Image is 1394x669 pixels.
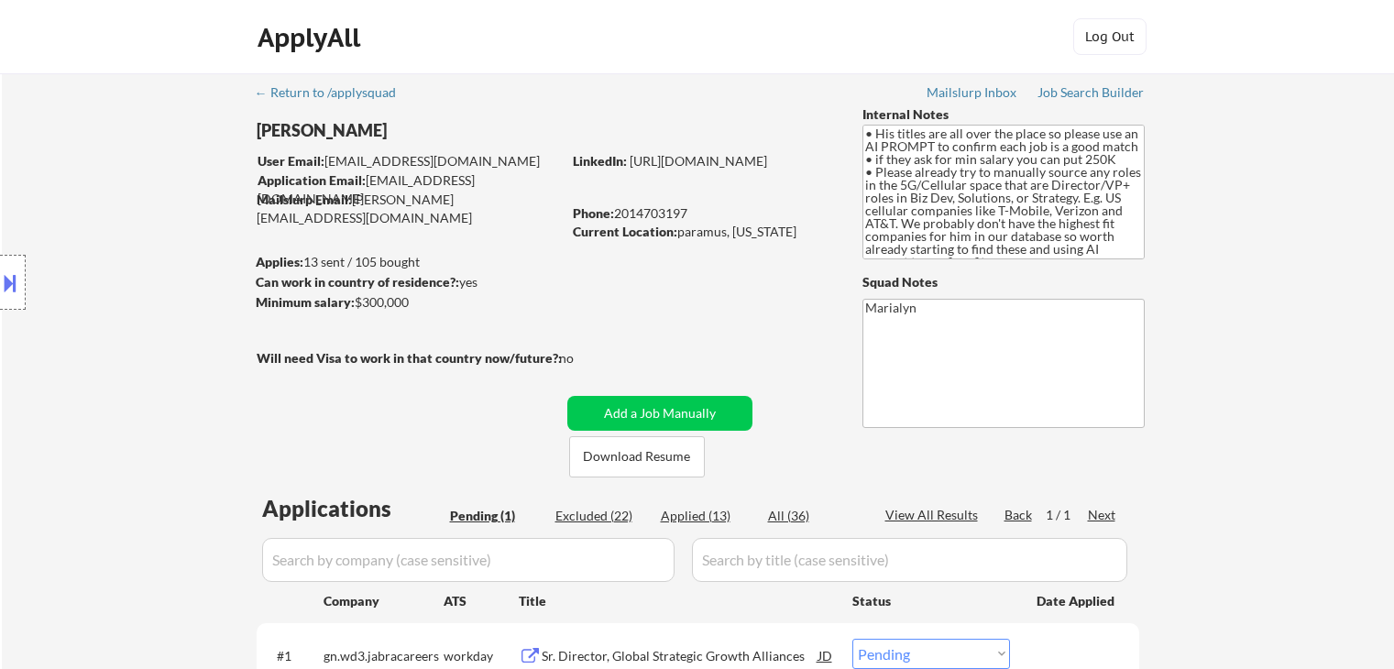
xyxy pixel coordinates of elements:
[927,86,1018,99] div: Mailslurp Inbox
[573,153,627,169] strong: LinkedIn:
[862,105,1145,124] div: Internal Notes
[862,273,1145,291] div: Squad Notes
[1037,86,1145,99] div: Job Search Builder
[1088,506,1117,524] div: Next
[567,396,752,431] button: Add a Job Manually
[256,274,459,290] strong: Can work in country of residence?:
[277,647,309,665] div: #1
[573,223,832,241] div: paramus, [US_STATE]
[324,592,444,610] div: Company
[573,204,832,223] div: 2014703197
[258,171,561,207] div: [EMAIL_ADDRESS][DOMAIN_NAME]
[257,350,562,366] strong: Will need Visa to work in that country now/future?:
[1004,506,1034,524] div: Back
[1037,85,1145,104] a: Job Search Builder
[262,498,444,520] div: Applications
[256,293,561,312] div: $300,000
[256,253,561,271] div: 13 sent / 105 bought
[519,592,835,610] div: Title
[262,538,675,582] input: Search by company (case sensitive)
[258,22,366,53] div: ApplyAll
[444,647,519,665] div: workday
[450,507,542,525] div: Pending (1)
[257,119,633,142] div: [PERSON_NAME]
[661,507,752,525] div: Applied (13)
[256,273,555,291] div: yes
[927,85,1018,104] a: Mailslurp Inbox
[573,205,614,221] strong: Phone:
[885,506,983,524] div: View All Results
[255,85,413,104] a: ← Return to /applysquad
[1073,18,1147,55] button: Log Out
[692,538,1127,582] input: Search by title (case sensitive)
[324,647,444,665] div: gn.wd3.jabracareers
[569,436,705,477] button: Download Resume
[630,153,767,169] a: [URL][DOMAIN_NAME]
[255,86,413,99] div: ← Return to /applysquad
[573,224,677,239] strong: Current Location:
[257,191,561,226] div: [PERSON_NAME][EMAIL_ADDRESS][DOMAIN_NAME]
[852,584,1010,617] div: Status
[555,507,647,525] div: Excluded (22)
[1046,506,1088,524] div: 1 / 1
[258,152,561,170] div: [EMAIL_ADDRESS][DOMAIN_NAME]
[542,647,818,665] div: Sr. Director, Global Strategic Growth Alliances
[1037,592,1117,610] div: Date Applied
[444,592,519,610] div: ATS
[559,349,611,367] div: no
[768,507,860,525] div: All (36)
